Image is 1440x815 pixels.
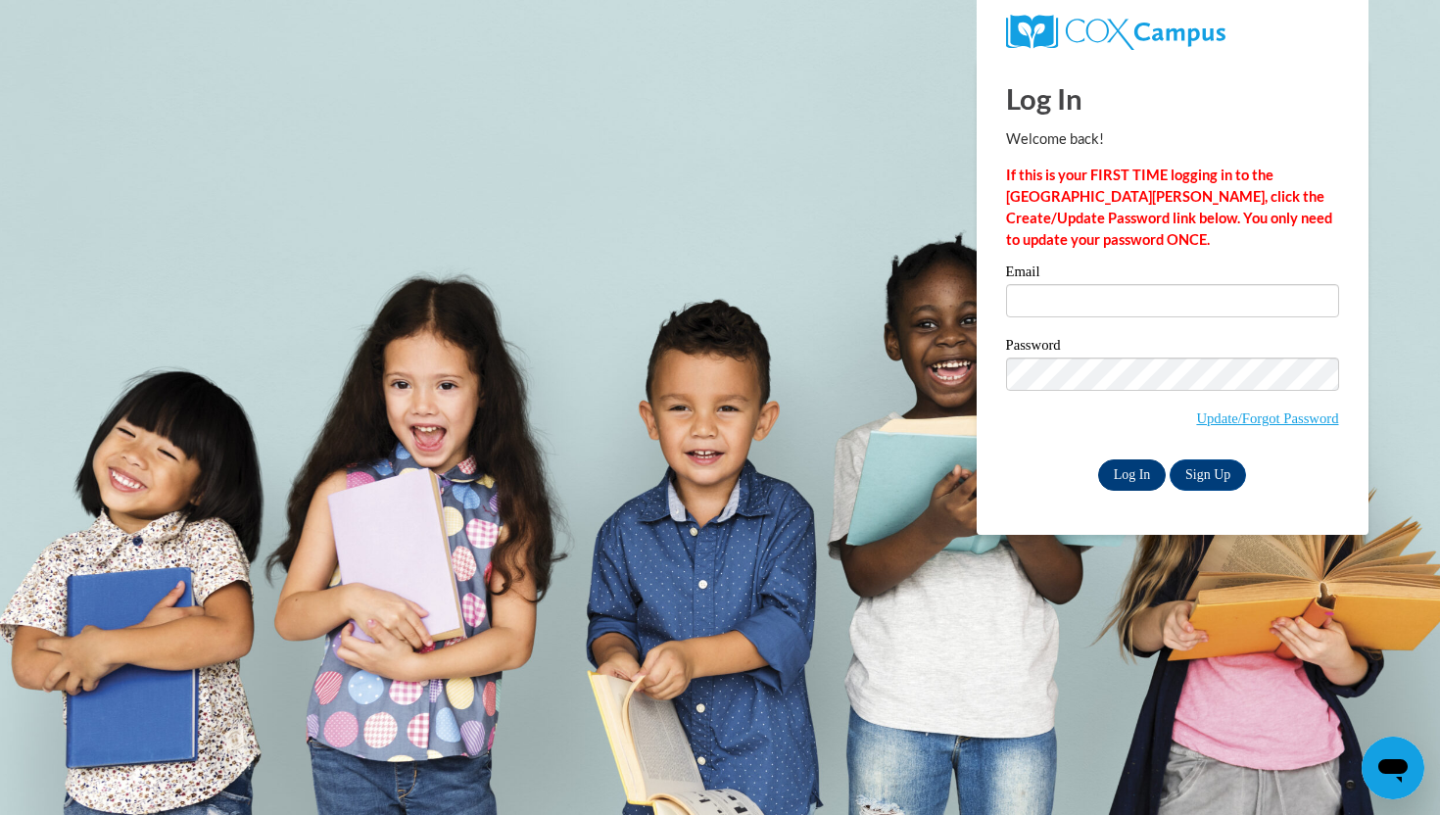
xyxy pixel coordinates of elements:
label: Email [1006,264,1339,284]
a: Sign Up [1170,459,1246,491]
input: Log In [1098,459,1167,491]
label: Password [1006,338,1339,358]
strong: If this is your FIRST TIME logging in to the [GEOGRAPHIC_DATA][PERSON_NAME], click the Create/Upd... [1006,167,1332,248]
img: COX Campus [1006,15,1225,50]
a: Update/Forgot Password [1196,410,1338,426]
a: COX Campus [1006,15,1339,50]
h1: Log In [1006,78,1339,119]
iframe: Button to launch messaging window [1362,737,1424,799]
p: Welcome back! [1006,128,1339,150]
